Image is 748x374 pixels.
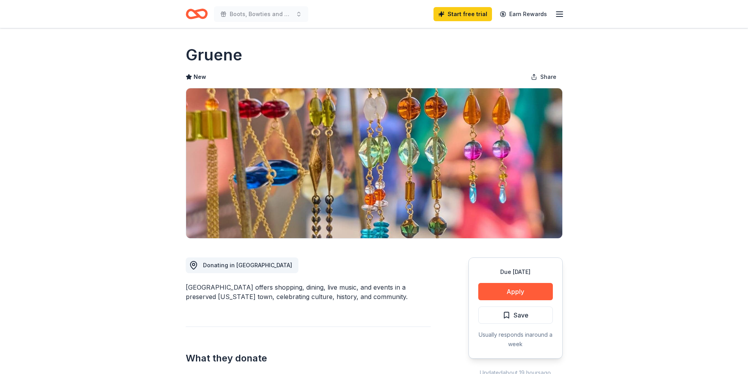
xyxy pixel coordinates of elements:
[186,5,208,23] a: Home
[214,6,308,22] button: Boots, Bowties and Bling Gala
[478,283,553,300] button: Apply
[186,88,562,238] img: Image for Gruene
[478,330,553,349] div: Usually responds in around a week
[495,7,552,21] a: Earn Rewards
[540,72,556,82] span: Share
[514,310,529,320] span: Save
[525,69,563,85] button: Share
[478,267,553,277] div: Due [DATE]
[478,306,553,324] button: Save
[186,352,431,365] h2: What they donate
[194,72,206,82] span: New
[203,262,292,268] span: Donating in [GEOGRAPHIC_DATA]
[433,7,492,21] a: Start free trial
[186,44,242,66] h1: Gruene
[186,283,431,301] div: [GEOGRAPHIC_DATA] offers shopping, dining, live music, and events in a preserved [US_STATE] town,...
[230,9,293,19] span: Boots, Bowties and Bling Gala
